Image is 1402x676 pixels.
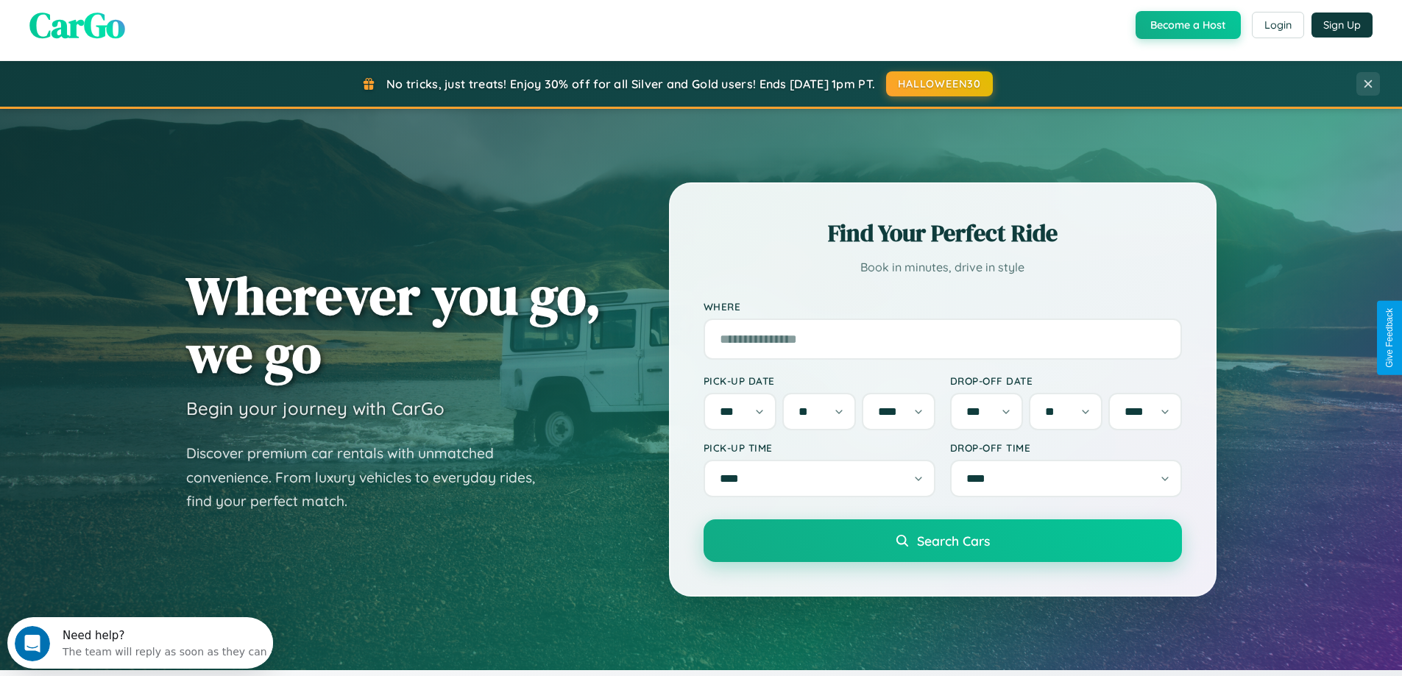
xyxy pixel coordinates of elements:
[704,217,1182,249] h2: Find Your Perfect Ride
[6,6,274,46] div: Open Intercom Messenger
[704,374,935,387] label: Pick-up Date
[917,533,990,549] span: Search Cars
[15,626,50,661] iframe: Intercom live chat
[704,519,1182,562] button: Search Cars
[55,24,260,40] div: The team will reply as soon as they can
[1252,12,1304,38] button: Login
[704,300,1182,313] label: Where
[186,397,445,419] h3: Begin your journey with CarGo
[186,266,601,383] h1: Wherever you go, we go
[704,441,935,454] label: Pick-up Time
[186,441,554,513] p: Discover premium car rentals with unmatched convenience. From luxury vehicles to everyday rides, ...
[950,441,1182,454] label: Drop-off Time
[1136,11,1241,39] button: Become a Host
[29,1,125,49] span: CarGo
[950,374,1182,387] label: Drop-off Date
[7,617,273,669] iframe: Intercom live chat discovery launcher
[386,77,875,91] span: No tricks, just treats! Enjoy 30% off for all Silver and Gold users! Ends [DATE] 1pm PT.
[704,257,1182,278] p: Book in minutes, drive in style
[886,71,993,96] button: HALLOWEEN30
[1384,308,1395,368] div: Give Feedback
[55,13,260,24] div: Need help?
[1311,13,1373,38] button: Sign Up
